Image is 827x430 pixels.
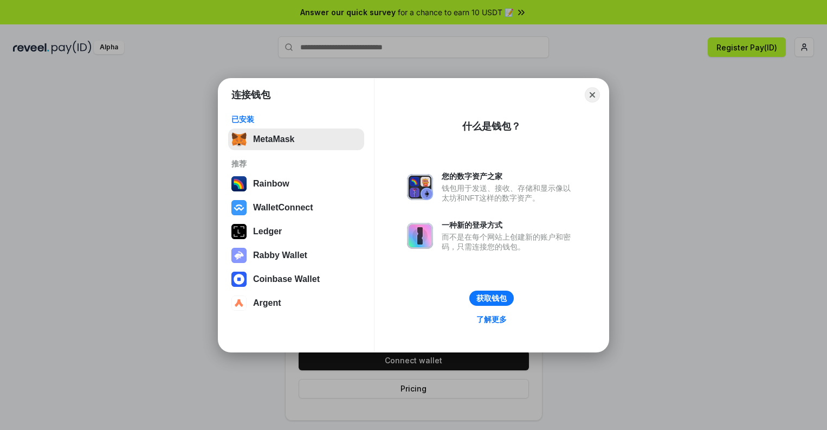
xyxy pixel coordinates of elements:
img: svg+xml,%3Csvg%20xmlns%3D%22http%3A%2F%2Fwww.w3.org%2F2000%2Fsvg%22%20fill%3D%22none%22%20viewBox... [231,248,247,263]
div: 已安装 [231,114,361,124]
div: Coinbase Wallet [253,274,320,284]
div: Argent [253,298,281,308]
div: 推荐 [231,159,361,169]
div: 而不是在每个网站上创建新的账户和密码，只需连接您的钱包。 [442,232,576,252]
button: MetaMask [228,129,364,150]
div: Rabby Wallet [253,251,307,260]
a: 了解更多 [470,312,513,326]
img: svg+xml,%3Csvg%20width%3D%2228%22%20height%3D%2228%22%20viewBox%3D%220%200%2028%2028%22%20fill%3D... [231,200,247,215]
button: Ledger [228,221,364,242]
div: MetaMask [253,134,294,144]
img: svg+xml,%3Csvg%20fill%3D%22none%22%20height%3D%2233%22%20viewBox%3D%220%200%2035%2033%22%20width%... [231,132,247,147]
div: 什么是钱包？ [462,120,521,133]
button: Rabby Wallet [228,245,364,266]
img: svg+xml,%3Csvg%20xmlns%3D%22http%3A%2F%2Fwww.w3.org%2F2000%2Fsvg%22%20fill%3D%22none%22%20viewBox... [407,174,433,200]
img: svg+xml,%3Csvg%20width%3D%2228%22%20height%3D%2228%22%20viewBox%3D%220%200%2028%2028%22%20fill%3D... [231,272,247,287]
div: Rainbow [253,179,289,189]
img: svg+xml,%3Csvg%20xmlns%3D%22http%3A%2F%2Fwww.w3.org%2F2000%2Fsvg%22%20width%3D%2228%22%20height%3... [231,224,247,239]
div: Ledger [253,227,282,236]
button: 获取钱包 [469,291,514,306]
img: svg+xml,%3Csvg%20width%3D%22120%22%20height%3D%22120%22%20viewBox%3D%220%200%20120%20120%22%20fil... [231,176,247,191]
button: Rainbow [228,173,364,195]
button: Close [585,87,600,102]
div: 钱包用于发送、接收、存储和显示像以太坊和NFT这样的数字资产。 [442,183,576,203]
button: Argent [228,292,364,314]
div: 一种新的登录方式 [442,220,576,230]
div: 您的数字资产之家 [442,171,576,181]
button: WalletConnect [228,197,364,219]
img: svg+xml,%3Csvg%20xmlns%3D%22http%3A%2F%2Fwww.w3.org%2F2000%2Fsvg%22%20fill%3D%22none%22%20viewBox... [407,223,433,249]
div: 获取钱包 [476,293,507,303]
h1: 连接钱包 [231,88,270,101]
img: svg+xml,%3Csvg%20width%3D%2228%22%20height%3D%2228%22%20viewBox%3D%220%200%2028%2028%22%20fill%3D... [231,296,247,311]
button: Coinbase Wallet [228,268,364,290]
div: 了解更多 [476,315,507,324]
div: WalletConnect [253,203,313,213]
